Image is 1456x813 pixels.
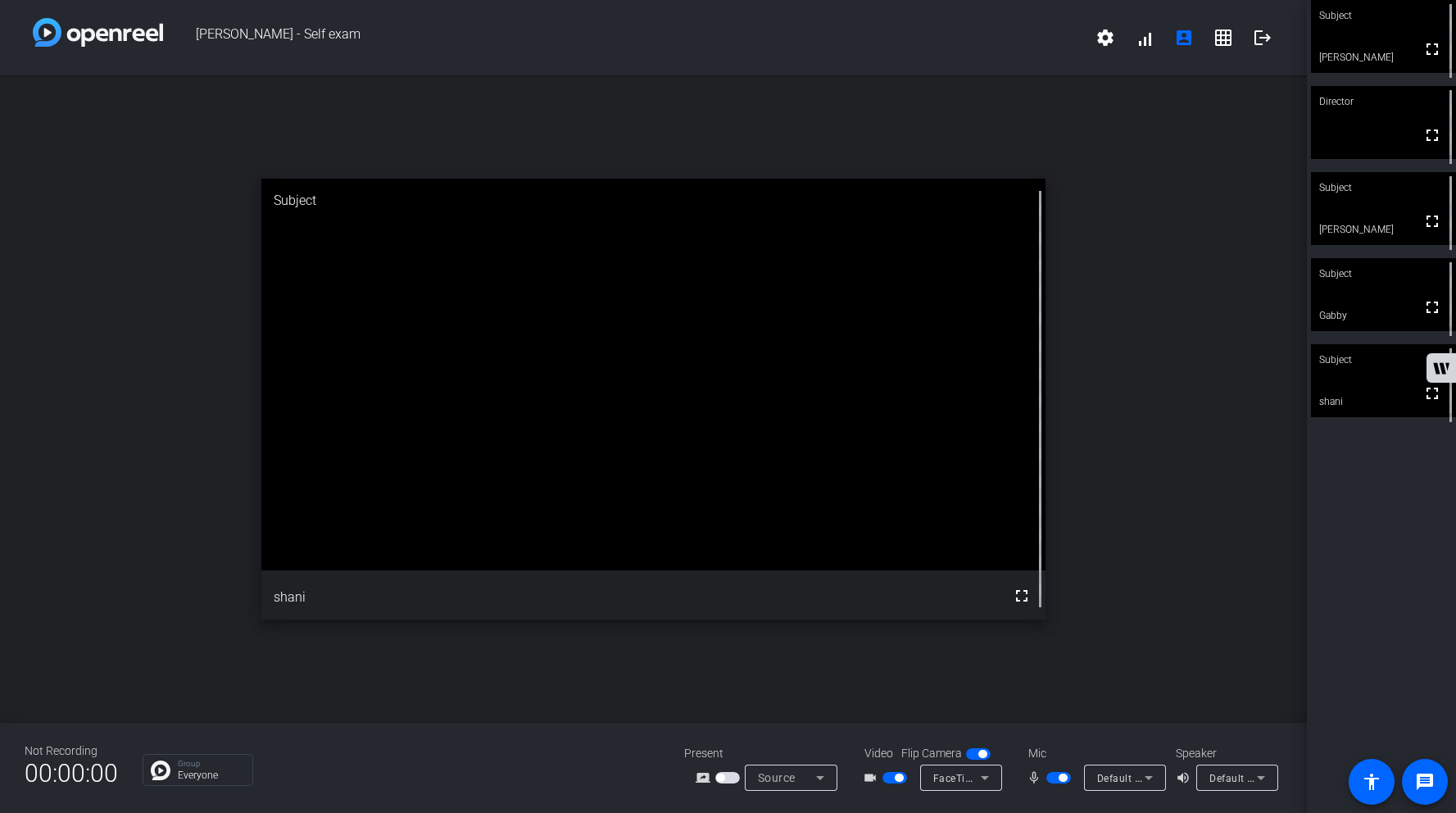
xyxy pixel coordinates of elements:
[901,745,962,762] span: Flip Camera
[178,760,244,768] p: Group
[1311,258,1456,289] div: Subject
[1213,28,1233,48] mat-icon: grid_on
[1174,28,1194,48] mat-icon: account_box
[178,770,244,780] p: Everyone
[1027,768,1046,788] mat-icon: mic_none
[1095,28,1115,48] mat-icon: settings
[933,771,1144,784] span: FaceTime HD Camera (Built-in) (05ac:8514)
[25,743,118,760] div: Not Recording
[1125,18,1164,57] button: signal_cellular_alt
[684,745,848,762] div: Present
[1311,86,1456,117] div: Director
[1012,745,1176,762] div: Mic
[863,768,882,788] mat-icon: videocam_outline
[1012,586,1032,606] mat-icon: fullscreen
[1422,297,1442,317] mat-icon: fullscreen
[1422,384,1442,403] mat-icon: fullscreen
[1415,772,1435,792] mat-icon: message
[1253,28,1272,48] mat-icon: logout
[25,753,118,793] span: 00:00:00
[261,179,1046,223] div: Subject
[864,745,893,762] span: Video
[163,18,1086,57] span: [PERSON_NAME] - Self exam
[1422,211,1442,231] mat-icon: fullscreen
[1097,771,1179,784] span: Default - AirPods
[1176,768,1195,788] mat-icon: volume_up
[1209,771,1291,784] span: Default - AirPods
[1362,772,1381,792] mat-icon: accessibility
[151,761,170,780] img: Chat Icon
[696,768,715,788] mat-icon: screen_share_outline
[1311,172,1456,203] div: Subject
[33,18,163,47] img: white-gradient.svg
[1176,745,1274,762] div: Speaker
[1422,39,1442,59] mat-icon: fullscreen
[1311,344,1456,375] div: Subject
[1422,125,1442,145] mat-icon: fullscreen
[758,771,796,784] span: Source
